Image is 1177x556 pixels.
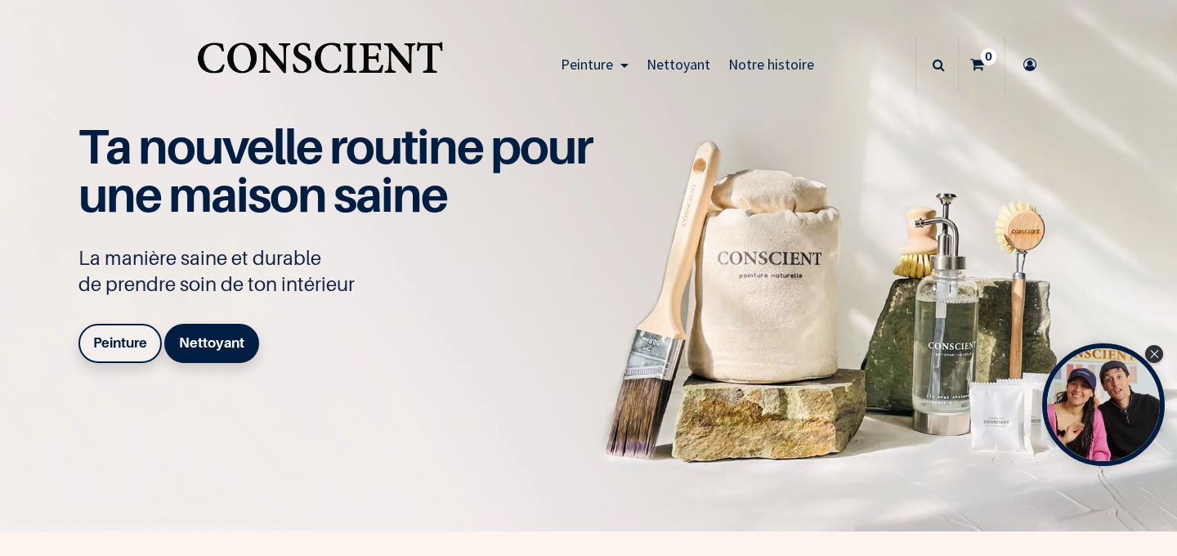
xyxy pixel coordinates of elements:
div: Open Tolstoy widget [1042,343,1165,466]
p: La manière saine et durable de prendre soin de ton intérieur [78,245,610,298]
b: Nettoyant [179,334,244,351]
div: Open Tolstoy [1042,343,1165,466]
a: Peinture [552,36,638,93]
a: Nettoyant [164,324,259,363]
span: Peinture [561,55,613,74]
b: Peinture [93,334,147,351]
span: Ta nouvelle routine pour une maison saine [78,117,592,223]
a: 0 [959,36,1005,93]
sup: 0 [981,48,996,65]
span: Notre histoire [728,55,814,74]
a: Logo of Conscient [194,33,446,97]
span: Nettoyant [647,55,710,74]
div: Close Tolstoy widget [1145,345,1163,363]
div: Tolstoy bubble widget [1042,343,1165,466]
a: Peinture [78,324,162,363]
img: Conscient [194,33,446,97]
